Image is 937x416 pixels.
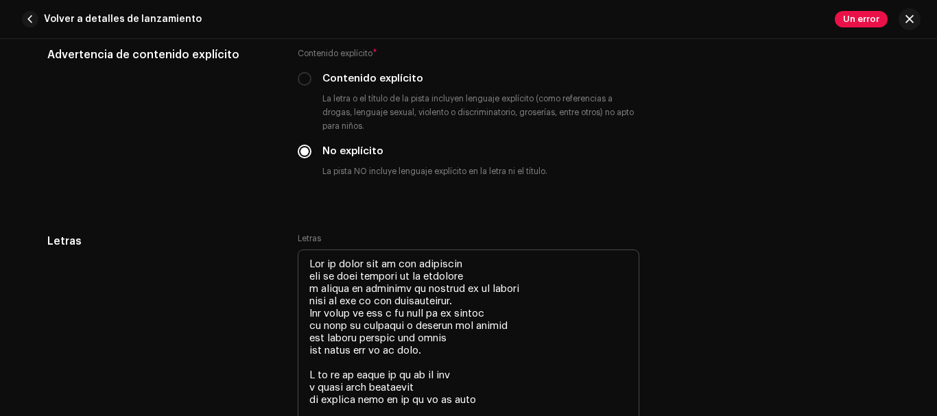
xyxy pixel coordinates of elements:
small: La letra o el título de la pista incluyen lenguaje explícito (como referencias a drogas, lenguaje... [320,92,639,133]
h5: Advertencia de contenido explícito [47,47,276,63]
label: Letras [298,233,321,244]
small: Contenido explícito [298,47,372,60]
label: No explícito [322,144,383,159]
h5: Letras [47,233,276,249]
small: La pista NO incluye lenguaje explícito en la letra ni el título. [320,164,550,178]
label: Contenido explícito [322,71,423,86]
